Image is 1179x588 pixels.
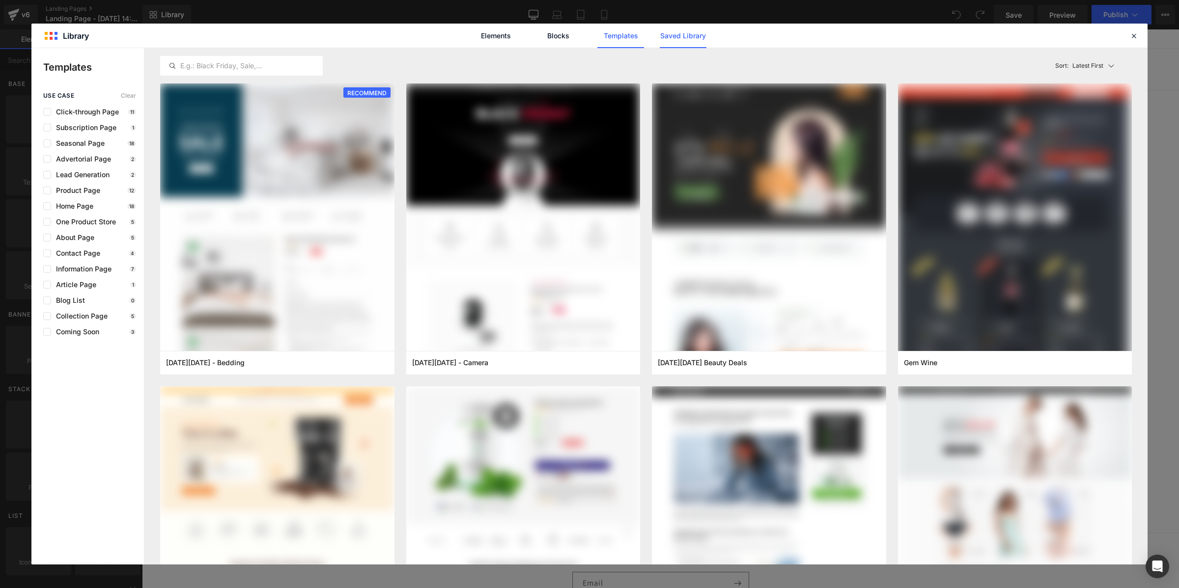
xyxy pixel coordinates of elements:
[726,29,748,51] summary: Search
[161,60,322,72] input: E.g.: Black Friday, Sale,...
[321,29,357,50] a: Catalog
[412,358,488,367] span: Black Friday - Camera
[904,358,937,367] span: Gem Wine
[43,60,144,75] p: Templates
[290,29,321,50] a: Home
[473,24,519,48] a: Elements
[51,218,116,226] span: One Product Store
[364,35,389,44] span: Contact
[129,329,136,335] p: 3
[249,32,277,48] span: Tessa
[249,521,789,533] h2: Subscribe to our emails
[43,92,74,99] span: use case
[128,109,136,115] p: 11
[597,24,644,48] a: Templates
[51,187,100,194] span: Product Page
[127,187,136,193] p: 12
[51,202,93,210] span: Home Page
[51,281,96,289] span: Article Page
[51,108,119,116] span: Click-through Page
[51,328,99,336] span: Coming Soon
[130,282,136,288] p: 1
[245,30,281,50] a: Tessa
[51,139,105,147] span: Seasonal Page
[431,543,607,565] input: Email
[51,155,111,163] span: Advertorial Page
[129,250,136,256] p: 4
[51,265,112,273] span: Information Page
[51,296,85,304] span: Blog List
[51,124,116,132] span: Subscription Page
[127,203,136,209] p: 18
[1072,61,1103,70] p: Latest First
[358,29,394,50] a: Contact
[585,542,607,565] button: Subscribe
[535,24,582,48] a: Blocks
[240,133,798,145] p: Start building your page
[51,249,100,257] span: Contact Page
[475,253,563,272] a: Explore Template
[660,24,706,48] a: Saved Library
[343,87,391,99] span: RECOMMEND
[240,280,798,287] p: or Drag & Drop elements from left sidebar
[166,358,245,367] span: Cyber Monday - Bedding
[130,125,136,131] p: 1
[129,219,136,225] p: 5
[127,140,136,146] p: 18
[296,35,315,44] span: Home
[129,266,136,272] p: 7
[1051,56,1132,76] button: Latest FirstSort:Latest First
[1146,555,1169,578] div: Open Intercom Messenger
[486,4,551,13] span: Welcome to our store
[129,172,136,178] p: 2
[51,312,108,320] span: Collection Page
[129,297,136,303] p: 0
[129,235,136,241] p: 5
[898,83,1132,398] img: 415fe324-69a9-4270-94dc-8478512c9daa.png
[658,358,747,367] span: Black Friday Beauty Deals
[51,234,94,241] span: About Page
[121,92,136,99] span: Clear
[129,313,136,319] p: 5
[51,171,110,179] span: Lead Generation
[1055,62,1068,69] span: Sort:
[652,83,886,398] img: bb39deda-7990-40f7-8e83-51ac06fbe917.png
[129,156,136,162] p: 2
[327,35,351,44] span: Catalog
